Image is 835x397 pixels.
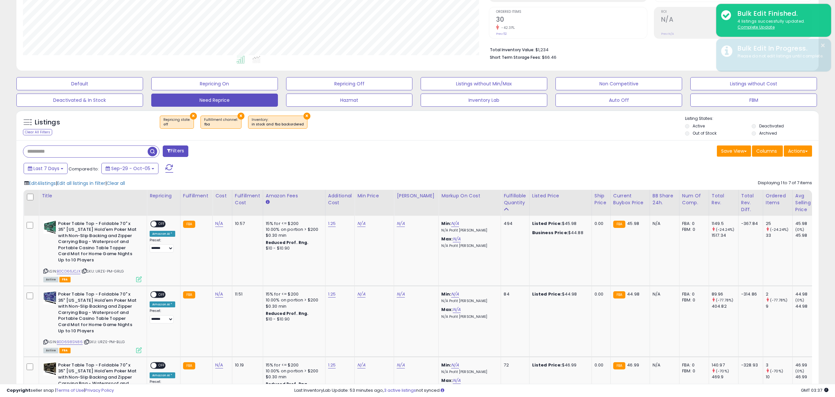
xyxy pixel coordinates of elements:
[286,94,413,107] button: Hazmat
[801,387,828,393] span: 2025-10-13 03:37 GMT
[163,145,188,157] button: Filters
[421,77,547,90] button: Listings without Min/Max
[328,291,336,298] a: 1.25
[682,227,704,232] div: FBM: 0
[111,165,150,172] span: Sep-29 - Oct-05
[357,362,365,368] a: N/A
[157,221,167,227] span: OFF
[795,232,822,238] div: 45.98
[235,221,258,227] div: 10.57
[766,192,790,206] div: Ordered Items
[532,220,562,227] b: Listed Price:
[59,277,71,282] span: FBA
[58,221,138,265] b: Poker Table Top - Foldable 70" x 35" [US_STATE] Hold'em Poker Mat with Non-Slip Backing and Zippe...
[595,362,605,368] div: 0.00
[183,192,210,199] div: Fulfillment
[542,54,556,60] span: $66.46
[741,291,758,297] div: -314.86
[215,192,229,199] div: Cost
[555,77,682,90] button: Non Competitive
[795,362,822,368] div: 46.99
[235,291,258,297] div: 11.51
[532,192,589,199] div: Listed Price
[266,362,320,368] div: 15% for <= $200
[716,227,734,232] small: (-24.24%)
[733,9,826,18] div: Bulk Edit Finished.
[690,77,817,90] button: Listings without Cost
[43,362,56,375] img: 51fX1vvfFgL._SL40_.jpg
[266,291,320,297] div: 15% for <= $200
[733,18,826,31] div: 4 listings successfully updated.
[738,24,775,30] u: Complete Update
[682,368,704,374] div: FBM: 0
[397,192,436,199] div: [PERSON_NAME]
[693,130,717,136] label: Out of Stock
[183,362,195,369] small: FBA
[266,240,309,245] b: Reduced Prof. Rng.
[712,362,738,368] div: 140.97
[795,368,804,374] small: (0%)
[157,363,167,368] span: OFF
[451,291,459,298] a: N/A
[496,10,647,14] span: Ordered Items
[183,221,195,228] small: FBA
[43,291,56,304] img: 51iS2kS0+JL._SL40_.jpg
[795,192,819,213] div: Avg Selling Price
[716,368,729,374] small: (-70%)
[150,309,175,323] div: Preset:
[16,94,143,107] button: Deactivated & In Stock
[496,32,507,36] small: Prev: 52
[163,117,190,127] span: Repricing state :
[504,221,524,227] div: 494
[7,387,31,393] strong: Copyright
[23,129,52,135] div: Clear All Filters
[595,221,605,227] div: 0.00
[490,45,807,53] li: $1,234
[653,221,674,227] div: N/A
[770,368,783,374] small: (-70%)
[441,192,498,199] div: Markup on Cost
[795,221,822,227] div: 45.98
[441,220,451,227] b: Min:
[43,291,142,352] div: ASIN:
[441,236,453,242] b: Max:
[215,291,223,298] a: N/A
[397,220,405,227] a: N/A
[56,387,84,393] a: Terms of Use
[756,148,777,154] span: Columns
[150,238,175,253] div: Preset:
[235,192,260,206] div: Fulfillment Cost
[712,221,738,227] div: 1149.5
[532,291,587,297] div: $44.98
[16,77,143,90] button: Default
[266,227,320,232] div: 10.00% on portion > $200
[81,269,124,274] span: | SKU: URZE-PM-GRLG
[84,339,125,344] span: | SKU: URZE-PM-BLLG
[441,244,496,248] p: N/A Profit [PERSON_NAME]
[397,291,405,298] a: N/A
[613,192,647,206] div: Current Buybox Price
[733,53,826,59] div: Please do not edit listings until complete.
[661,32,674,36] small: Prev: N/A
[24,163,68,174] button: Last 7 Days
[294,387,828,394] div: Last InventoryLab Update: 53 minutes ago, not synced.
[490,47,534,53] b: Total Inventory Value:
[766,232,792,238] div: 33
[59,348,71,353] span: FBA
[69,166,99,172] span: Compared to:
[441,362,451,368] b: Min:
[35,118,60,127] h5: Listings
[499,25,515,30] small: -42.31%
[532,362,562,368] b: Listed Price:
[613,221,625,228] small: FBA
[328,192,352,206] div: Additional Cost
[43,221,56,234] img: 411skL+3BOL._SL40_.jpg
[693,123,705,129] label: Active
[266,368,320,374] div: 10.00% on portion > $200
[770,298,787,303] small: (-77.78%)
[29,180,56,187] span: Edit 4 listings
[58,291,138,336] b: Poker Table Top - Foldable 70" x 35" [US_STATE] Hold'em Poker Mat with Non-Slip Backing and Zippe...
[150,301,175,307] div: Amazon AI *
[286,77,413,90] button: Repricing Off
[252,117,304,127] span: Inventory :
